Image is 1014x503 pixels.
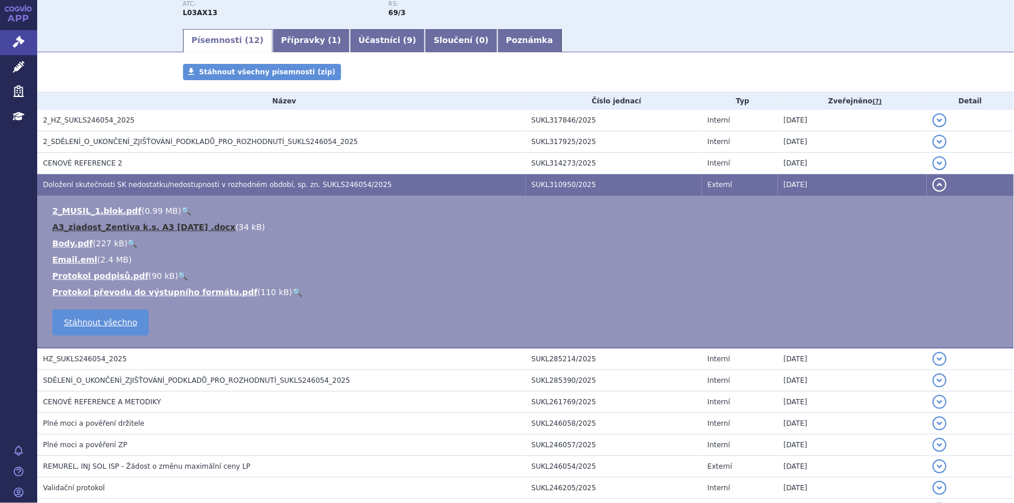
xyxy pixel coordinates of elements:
[152,271,175,281] span: 90 kB
[526,370,702,391] td: SUKL285390/2025
[708,138,730,146] span: Interní
[778,92,927,110] th: Zveřejněno
[96,239,124,248] span: 227 kB
[933,352,947,366] button: detail
[52,206,142,215] a: 2_MUSIL_1.blok.pdf
[933,113,947,127] button: detail
[261,288,289,297] span: 110 kB
[778,391,927,413] td: [DATE]
[873,98,882,106] abbr: (?)
[526,131,702,153] td: SUKL317925/2025
[183,9,218,17] strong: GLATIRAMER-ACETÁT
[708,159,730,167] span: Interní
[332,35,338,45] span: 1
[778,153,927,174] td: [DATE]
[43,159,123,167] span: CENOVÉ REFERENCE 2
[43,484,105,492] span: Validační protokol
[52,271,149,281] a: Protokol podpisů.pdf
[350,29,425,52] a: Účastníci (9)
[708,441,730,449] span: Interní
[933,135,947,149] button: detail
[52,255,97,264] a: Email.eml
[407,35,413,45] span: 9
[52,288,257,297] a: Protokol převodu do výstupního formátu.pdf
[526,110,702,131] td: SUKL317846/2025
[52,310,149,336] a: Stáhnout všechno
[927,92,1014,110] th: Detail
[52,221,1002,233] li: ( )
[292,288,302,297] a: 🔍
[52,238,1002,249] li: ( )
[526,434,702,456] td: SUKL246057/2025
[526,413,702,434] td: SUKL246058/2025
[933,395,947,409] button: detail
[239,222,262,232] span: 34 kB
[43,398,161,406] span: CENOVÉ REFERENCE A METODIKY
[778,174,927,196] td: [DATE]
[52,286,1002,298] li: ( )
[43,419,145,427] span: Plné moci a pověření držitele
[933,416,947,430] button: detail
[178,271,188,281] a: 🔍
[933,373,947,387] button: detail
[526,456,702,477] td: SUKL246054/2025
[249,35,260,45] span: 12
[43,376,350,385] span: SDĚLENÍ_O_UKONČENÍ_ZJIŠŤOVÁNÍ_PODKLADŮ_PRO_ROZHODNUTÍ_SUKLS246054_2025
[43,116,135,124] span: 2_HZ_SUKLS246054_2025
[52,205,1002,217] li: ( )
[497,29,562,52] a: Poznámka
[183,1,377,8] p: ATC:
[526,92,702,110] th: Číslo jednací
[183,29,273,52] a: Písemnosti (12)
[43,441,127,449] span: Plné moci a pověření ZP
[52,222,235,232] a: A3_ziadost_Zentiva k.s. A3 [DATE] .docx
[778,348,927,370] td: [DATE]
[708,181,732,189] span: Externí
[708,419,730,427] span: Interní
[52,239,93,248] a: Body.pdf
[273,29,350,52] a: Přípravky (1)
[526,391,702,413] td: SUKL261769/2025
[52,254,1002,265] li: ( )
[389,1,583,8] p: RS:
[526,153,702,174] td: SUKL314273/2025
[181,206,191,215] a: 🔍
[708,376,730,385] span: Interní
[778,456,927,477] td: [DATE]
[43,462,250,470] span: REMUREL, INJ SOL ISP - Žádost o změnu maximální ceny LP
[708,355,730,363] span: Interní
[101,255,128,264] span: 2.4 MB
[43,138,358,146] span: 2_SDĚLENÍ_O_UKONČENÍ_ZJIŠŤOVÁNÍ_PODKLADŮ_PRO_ROZHODNUTÍ_SUKLS246054_2025
[702,92,778,110] th: Typ
[127,239,137,248] a: 🔍
[933,156,947,170] button: detail
[778,131,927,153] td: [DATE]
[933,459,947,473] button: detail
[778,434,927,456] td: [DATE]
[708,116,730,124] span: Interní
[708,484,730,492] span: Interní
[778,477,927,499] td: [DATE]
[183,64,342,80] a: Stáhnout všechny písemnosti (zip)
[526,348,702,370] td: SUKL285214/2025
[778,110,927,131] td: [DATE]
[778,370,927,391] td: [DATE]
[52,270,1002,282] li: ( )
[526,174,702,196] td: SUKL310950/2025
[933,481,947,495] button: detail
[708,462,732,470] span: Externí
[933,178,947,192] button: detail
[389,9,406,17] strong: interferony a ostatní léčiva k terapii roztroušené sklerózy, parent.
[708,398,730,406] span: Interní
[526,477,702,499] td: SUKL246205/2025
[145,206,178,215] span: 0.99 MB
[37,92,526,110] th: Název
[479,35,485,45] span: 0
[43,355,127,363] span: HZ_SUKLS246054_2025
[933,438,947,452] button: detail
[43,181,392,189] span: Doložení skutečnosti SK nedostatku/nedostupnosti v rozhodném období, sp. zn. SUKLS246054/2025
[425,29,497,52] a: Sloučení (0)
[199,68,336,76] span: Stáhnout všechny písemnosti (zip)
[778,413,927,434] td: [DATE]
